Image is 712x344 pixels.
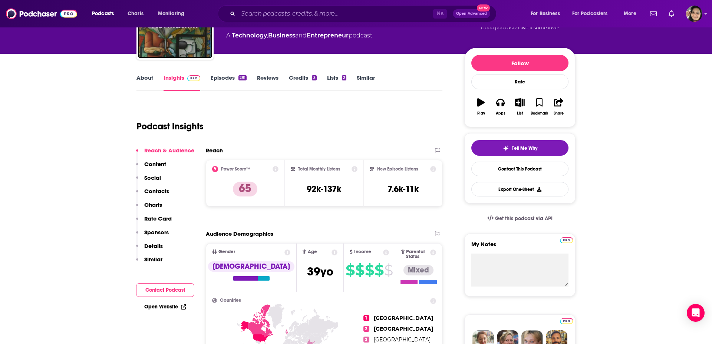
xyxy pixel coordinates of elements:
[481,209,558,228] a: Get this podcast via API
[144,188,169,195] p: Contacts
[136,256,162,269] button: Similar
[268,32,295,39] a: Business
[144,242,163,249] p: Details
[238,8,433,20] input: Search podcasts, credits, & more...
[136,188,169,201] button: Contacts
[257,74,278,91] a: Reviews
[144,229,169,236] p: Sponsors
[554,111,564,116] div: Share
[233,182,257,196] p: 65
[517,111,523,116] div: List
[471,241,568,254] label: My Notes
[433,9,447,19] span: ⌘ K
[164,74,200,91] a: InsightsPodchaser Pro
[365,264,374,276] span: $
[560,318,573,324] img: Podchaser Pro
[686,6,702,22] img: User Profile
[342,75,346,80] div: 2
[206,147,223,154] h2: Reach
[220,298,241,303] span: Countries
[307,183,341,195] h3: 92k-137k
[136,283,194,297] button: Contact Podcast
[363,315,369,321] span: 1
[375,264,383,276] span: $
[572,9,608,19] span: For Podcasters
[208,261,294,272] div: [DEMOGRAPHIC_DATA]
[128,9,144,19] span: Charts
[624,9,636,19] span: More
[298,166,340,172] h2: Total Monthly Listens
[406,249,429,259] span: Parental Status
[211,74,247,91] a: Episodes291
[477,111,485,116] div: Play
[267,32,268,39] span: ,
[136,121,204,132] h1: Podcast Insights
[158,9,184,19] span: Monitoring
[136,74,153,91] a: About
[206,230,273,237] h2: Audience Demographics
[153,8,194,20] button: open menu
[363,326,369,332] span: 2
[226,31,372,40] div: A podcast
[686,6,702,22] span: Logged in as shelbyjanner
[136,147,194,161] button: Reach & Audience
[221,166,250,172] h2: Power Score™
[6,7,77,21] img: Podchaser - Follow, Share and Rate Podcasts
[512,145,537,151] span: Tell Me Why
[218,249,235,254] span: Gender
[374,325,433,332] span: [GEOGRAPHIC_DATA]
[471,182,568,196] button: Export One-Sheet
[136,174,161,188] button: Social
[144,147,194,154] p: Reach & Audience
[403,265,434,275] div: Mixed
[686,6,702,22] button: Show profile menu
[136,242,163,256] button: Details
[471,55,568,71] button: Follow
[374,336,431,343] span: [GEOGRAPHIC_DATA]
[92,9,114,19] span: Podcasts
[312,75,316,80] div: 3
[453,9,490,18] button: Open AdvancedNew
[567,8,619,20] button: open menu
[363,337,369,343] span: 3
[531,111,548,116] div: Bookmark
[355,264,364,276] span: $
[308,249,317,254] span: Age
[144,256,162,263] p: Similar
[388,183,419,195] h3: 7.6k-11k
[144,215,172,222] p: Rate Card
[377,166,418,172] h2: New Episode Listens
[225,5,504,22] div: Search podcasts, credits, & more...
[238,75,247,80] div: 291
[503,145,509,151] img: tell me why sparkle
[346,264,355,276] span: $
[123,8,148,20] a: Charts
[232,32,267,39] a: Technology
[354,249,371,254] span: Income
[525,8,569,20] button: open menu
[531,9,560,19] span: For Business
[136,201,162,215] button: Charts
[666,7,677,20] a: Show notifications dropdown
[87,8,123,20] button: open menu
[295,32,307,39] span: and
[687,304,705,322] div: Open Intercom Messenger
[136,161,166,174] button: Content
[327,74,346,91] a: Lists2
[136,215,172,229] button: Rate Card
[136,229,169,242] button: Sponsors
[307,32,349,39] a: Entrepreneur
[495,215,553,222] span: Get this podcast via API
[144,304,186,310] a: Open Website
[289,74,316,91] a: Credits3
[357,74,375,91] a: Similar
[144,201,162,208] p: Charts
[384,264,393,276] span: $
[530,93,549,120] button: Bookmark
[456,12,487,16] span: Open Advanced
[560,237,573,243] img: Podchaser Pro
[187,75,200,81] img: Podchaser Pro
[374,315,433,321] span: [GEOGRAPHIC_DATA]
[549,93,568,120] button: Share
